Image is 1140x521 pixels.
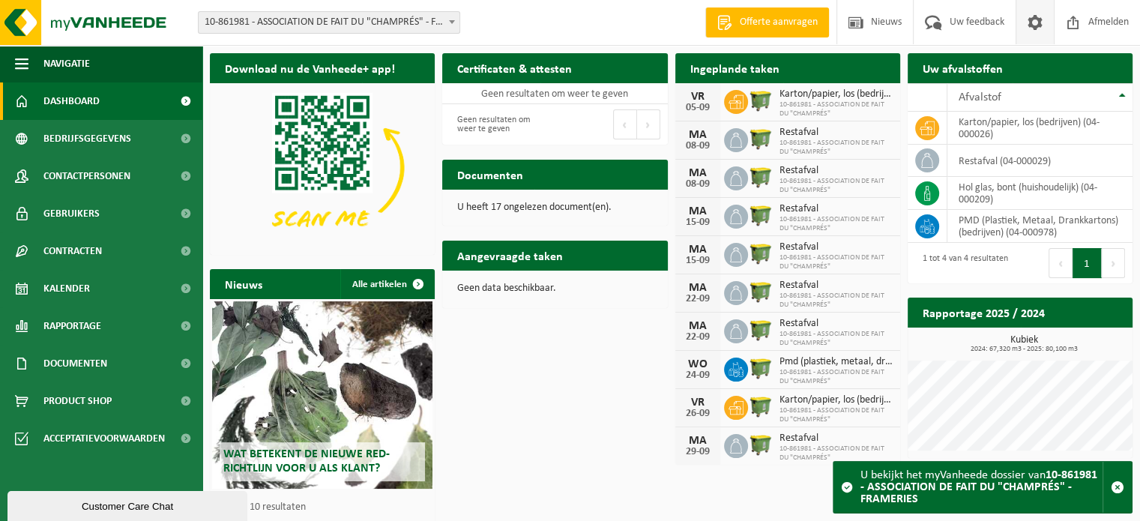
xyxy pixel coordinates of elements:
[683,320,713,332] div: MA
[779,215,893,233] span: 10-861981 - ASSOCIATION DE FAIT DU "CHAMPRÉS"
[683,447,713,457] div: 29-09
[43,270,90,307] span: Kalender
[779,445,893,463] span: 10-861981 - ASSOCIATION DE FAIT DU "CHAMPRÉS"
[683,282,713,294] div: MA
[748,241,773,266] img: WB-1100-HPE-GN-50
[705,7,829,37] a: Offerte aanvragen
[779,433,893,445] span: Restafval
[43,232,102,270] span: Contracten
[779,394,893,406] span: Karton/papier, los (bedrijven)
[779,406,893,424] span: 10-861981 - ASSOCIATION DE FAIT DU "CHAMPRÉS"
[683,244,713,256] div: MA
[779,139,893,157] span: 10-861981 - ASSOCIATION DE FAIT DU "CHAMPRÉS"
[947,145,1133,177] td: restafval (04-000029)
[779,280,893,292] span: Restafval
[613,109,637,139] button: Previous
[908,53,1018,82] h2: Uw afvalstoffen
[779,241,893,253] span: Restafval
[748,355,773,381] img: WB-1100-HPE-GN-50
[199,12,459,33] span: 10-861981 - ASSOCIATION DE FAIT DU "CHAMPRÉS" - FRAMERIES
[683,103,713,113] div: 05-09
[860,469,1097,505] strong: 10-861981 - ASSOCIATION DE FAIT DU "CHAMPRÉS" - FRAMERIES
[779,165,893,177] span: Restafval
[748,394,773,419] img: WB-1100-HPE-GN-50
[637,109,660,139] button: Next
[860,462,1103,513] div: U bekijkt het myVanheede dossier van
[748,164,773,190] img: WB-1100-HPE-GN-50
[736,15,821,30] span: Offerte aanvragen
[1021,327,1131,357] a: Bekijk rapportage
[683,358,713,370] div: WO
[43,345,107,382] span: Documenten
[683,332,713,343] div: 22-09
[442,160,538,189] h2: Documenten
[212,301,432,489] a: Wat betekent de nieuwe RED-richtlijn voor u als klant?
[915,247,1008,280] div: 1 tot 4 van 4 resultaten
[225,502,427,513] p: 1 van 10 resultaten
[779,100,893,118] span: 10-861981 - ASSOCIATION DE FAIT DU "CHAMPRÉS"
[683,205,713,217] div: MA
[43,195,100,232] span: Gebruikers
[683,435,713,447] div: MA
[198,11,460,34] span: 10-861981 - ASSOCIATION DE FAIT DU "CHAMPRÉS" - FRAMERIES
[683,129,713,141] div: MA
[442,53,587,82] h2: Certificaten & attesten
[748,317,773,343] img: WB-1100-HPE-GN-50
[779,127,893,139] span: Restafval
[7,488,250,521] iframe: chat widget
[683,91,713,103] div: VR
[43,157,130,195] span: Contactpersonen
[1049,248,1073,278] button: Previous
[223,448,390,475] span: Wat betekent de nieuwe RED-richtlijn voor u als klant?
[779,318,893,330] span: Restafval
[779,203,893,215] span: Restafval
[779,88,893,100] span: Karton/papier, los (bedrijven)
[748,88,773,113] img: WB-1100-HPE-GN-50
[43,82,100,120] span: Dashboard
[442,241,578,270] h2: Aangevraagde taken
[210,53,410,82] h2: Download nu de Vanheede+ app!
[43,45,90,82] span: Navigatie
[748,202,773,228] img: WB-1100-HPE-GN-51
[947,210,1133,243] td: PMD (Plastiek, Metaal, Drankkartons) (bedrijven) (04-000978)
[779,368,893,386] span: 10-861981 - ASSOCIATION DE FAIT DU "CHAMPRÉS"
[683,409,713,419] div: 26-09
[683,141,713,151] div: 08-09
[1073,248,1102,278] button: 1
[915,335,1133,353] h3: Kubiek
[748,279,773,304] img: WB-1100-HPE-GN-51
[748,126,773,151] img: WB-1100-HPE-GN-51
[748,432,773,457] img: WB-1100-HPE-GN-51
[683,167,713,179] div: MA
[779,356,893,368] span: Pmd (plastiek, metaal, drankkartons) (bedrijven)
[43,307,101,345] span: Rapportage
[908,298,1060,327] h2: Rapportage 2025 / 2024
[683,370,713,381] div: 24-09
[959,91,1001,103] span: Afvalstof
[683,294,713,304] div: 22-09
[683,179,713,190] div: 08-09
[683,217,713,228] div: 15-09
[457,283,652,294] p: Geen data beschikbaar.
[779,330,893,348] span: 10-861981 - ASSOCIATION DE FAIT DU "CHAMPRÉS"
[340,269,433,299] a: Alle artikelen
[683,256,713,266] div: 15-09
[947,112,1133,145] td: karton/papier, los (bedrijven) (04-000026)
[210,269,277,298] h2: Nieuws
[43,420,165,457] span: Acceptatievoorwaarden
[43,382,112,420] span: Product Shop
[450,108,547,141] div: Geen resultaten om weer te geven
[683,397,713,409] div: VR
[675,53,794,82] h2: Ingeplande taken
[457,202,652,213] p: U heeft 17 ongelezen document(en).
[779,253,893,271] span: 10-861981 - ASSOCIATION DE FAIT DU "CHAMPRÉS"
[1102,248,1125,278] button: Next
[43,120,131,157] span: Bedrijfsgegevens
[779,177,893,195] span: 10-861981 - ASSOCIATION DE FAIT DU "CHAMPRÉS"
[442,83,667,104] td: Geen resultaten om weer te geven
[210,83,435,252] img: Download de VHEPlus App
[915,346,1133,353] span: 2024: 67,320 m3 - 2025: 80,100 m3
[947,177,1133,210] td: hol glas, bont (huishoudelijk) (04-000209)
[779,292,893,310] span: 10-861981 - ASSOCIATION DE FAIT DU "CHAMPRÉS"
